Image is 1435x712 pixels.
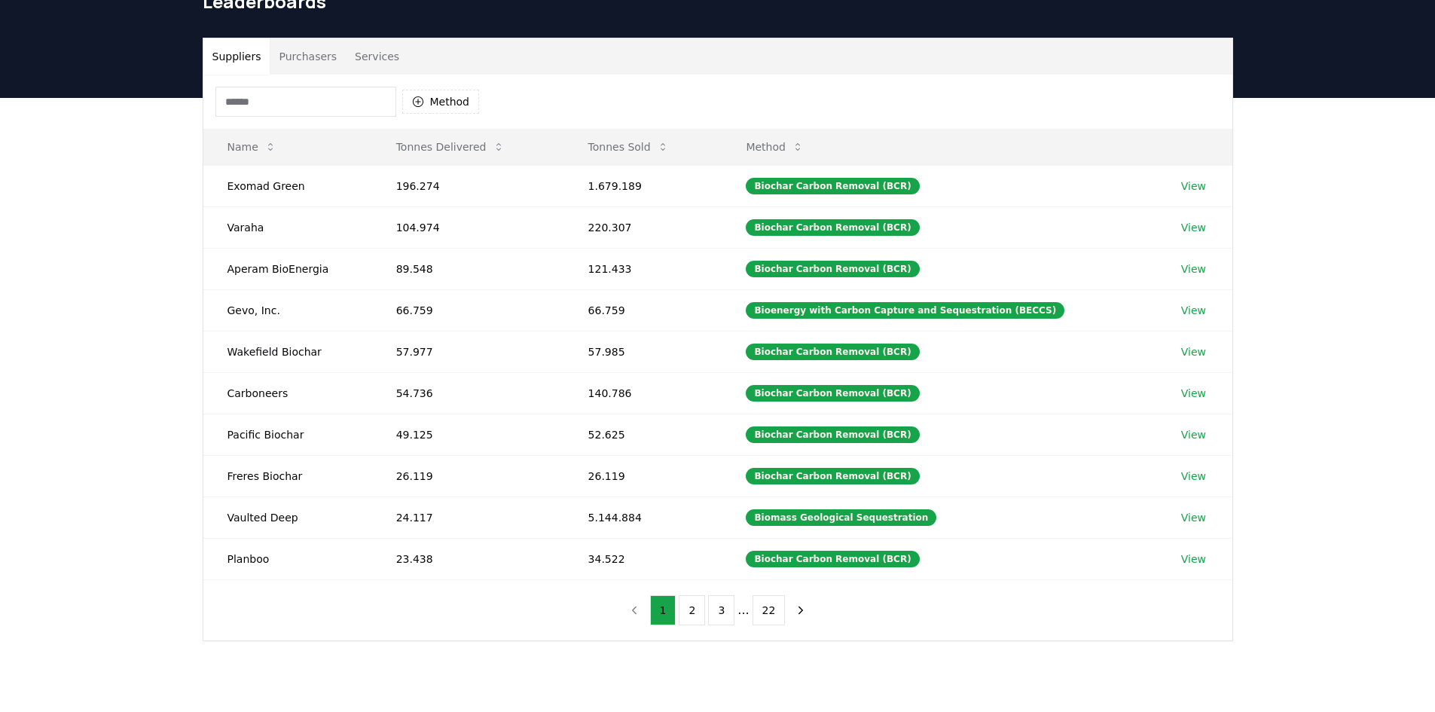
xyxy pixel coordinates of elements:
td: Wakefield Biochar [203,331,372,372]
td: 5.144.884 [564,497,722,538]
td: 89.548 [372,248,564,289]
button: Name [215,132,289,162]
a: View [1181,427,1206,442]
button: Purchasers [270,38,346,75]
button: next page [788,595,814,625]
li: ... [737,601,749,619]
div: Biochar Carbon Removal (BCR) [746,551,919,567]
div: Biochar Carbon Removal (BCR) [746,385,919,402]
a: View [1181,469,1206,484]
button: Method [734,132,816,162]
button: Suppliers [203,38,270,75]
td: 52.625 [564,414,722,455]
a: View [1181,510,1206,525]
td: 26.119 [564,455,722,497]
td: 121.433 [564,248,722,289]
td: Varaha [203,206,372,248]
td: Pacific Biochar [203,414,372,455]
td: 66.759 [564,289,722,331]
td: 104.974 [372,206,564,248]
div: Biochar Carbon Removal (BCR) [746,219,919,236]
td: Freres Biochar [203,455,372,497]
td: 54.736 [372,372,564,414]
td: 23.438 [372,538,564,579]
div: Bioenergy with Carbon Capture and Sequestration (BECCS) [746,302,1064,319]
div: Biomass Geological Sequestration [746,509,936,526]
td: 1.679.189 [564,165,722,206]
td: 196.274 [372,165,564,206]
button: Tonnes Sold [576,132,681,162]
a: View [1181,386,1206,401]
td: 26.119 [372,455,564,497]
div: Biochar Carbon Removal (BCR) [746,426,919,443]
td: 49.125 [372,414,564,455]
button: 2 [679,595,705,625]
a: View [1181,344,1206,359]
td: 220.307 [564,206,722,248]
a: View [1181,220,1206,235]
a: View [1181,261,1206,277]
a: View [1181,303,1206,318]
a: View [1181,552,1206,567]
div: Biochar Carbon Removal (BCR) [746,344,919,360]
button: Method [402,90,480,114]
a: View [1181,179,1206,194]
td: Exomad Green [203,165,372,206]
td: Gevo, Inc. [203,289,372,331]
td: 34.522 [564,538,722,579]
td: Planboo [203,538,372,579]
button: Services [346,38,408,75]
button: 3 [708,595,734,625]
button: 1 [650,595,676,625]
button: 22 [753,595,786,625]
div: Biochar Carbon Removal (BCR) [746,178,919,194]
td: Vaulted Deep [203,497,372,538]
td: Aperam BioEnergia [203,248,372,289]
div: Biochar Carbon Removal (BCR) [746,468,919,484]
button: Tonnes Delivered [384,132,517,162]
td: 140.786 [564,372,722,414]
td: 66.759 [372,289,564,331]
td: 24.117 [372,497,564,538]
td: Carboneers [203,372,372,414]
td: 57.977 [372,331,564,372]
div: Biochar Carbon Removal (BCR) [746,261,919,277]
td: 57.985 [564,331,722,372]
